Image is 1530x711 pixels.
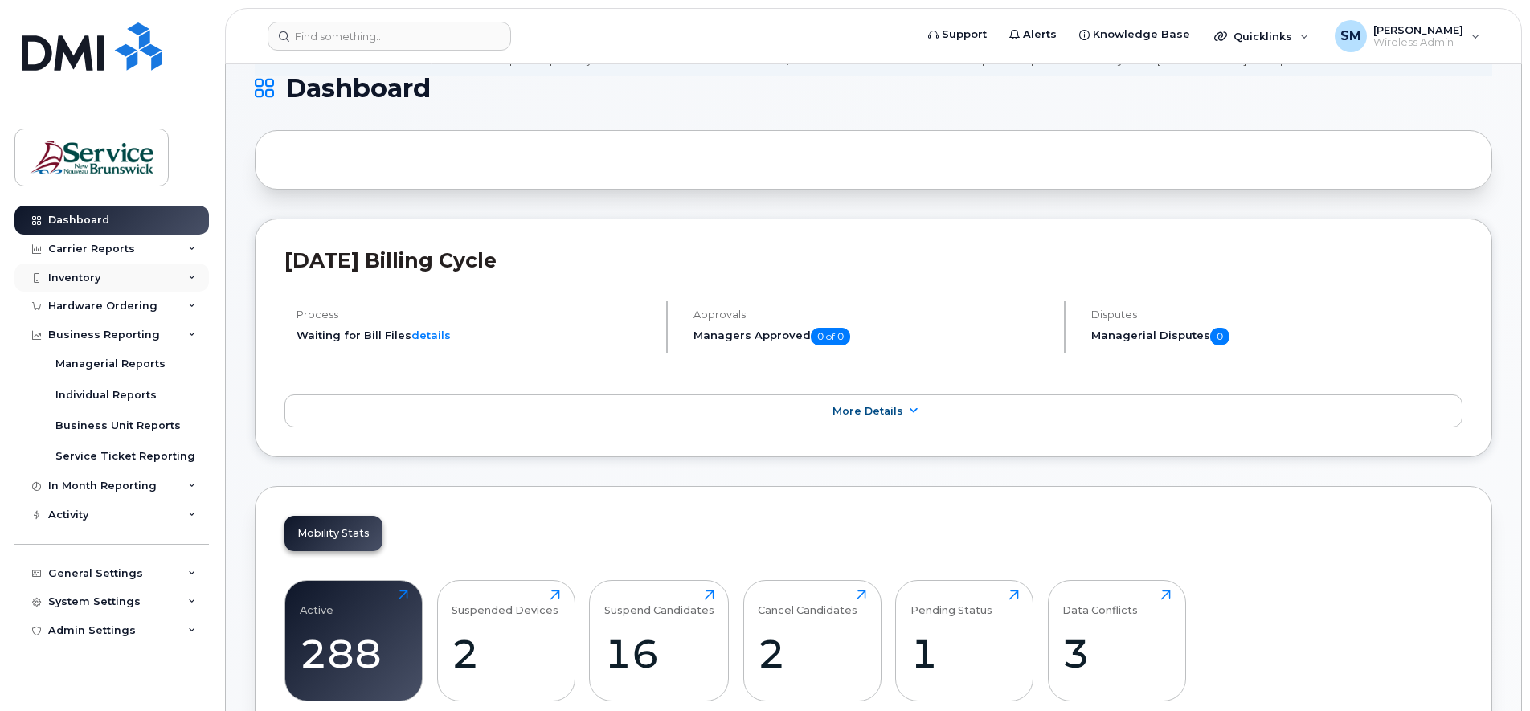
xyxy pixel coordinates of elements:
h5: Managerial Disputes [1091,328,1462,345]
span: Dashboard [285,76,431,100]
a: Support [917,18,998,51]
div: Data Conflicts [1062,590,1138,616]
div: 288 [300,630,408,677]
a: Alerts [998,18,1068,51]
a: Data Conflicts3 [1062,590,1171,693]
a: details [411,329,451,341]
span: Alerts [1023,27,1057,43]
div: 2 [758,630,866,677]
div: Quicklinks [1203,20,1320,52]
h4: Disputes [1091,309,1462,321]
h5: Managers Approved [693,328,1049,345]
input: Find something... [268,22,511,51]
a: Active288 [300,590,408,693]
div: 16 [604,630,714,677]
div: Sonia Manuel [1323,20,1491,52]
h4: Process [297,309,652,321]
span: [PERSON_NAME] [1373,23,1463,36]
div: Cancel Candidates [758,590,857,616]
span: SM [1340,27,1361,46]
h4: Approvals [693,309,1049,321]
div: Suspended Devices [452,590,558,616]
h2: [DATE] Billing Cycle [284,248,1462,272]
div: 1 [910,630,1019,677]
div: Active [300,590,333,616]
div: 2 [452,630,560,677]
a: Knowledge Base [1068,18,1201,51]
span: Quicklinks [1233,30,1292,43]
a: Pending Status1 [910,590,1019,693]
a: Suspend Candidates16 [604,590,714,693]
span: 0 [1210,328,1229,345]
a: Cancel Candidates2 [758,590,866,693]
span: 0 of 0 [811,328,850,345]
div: 3 [1062,630,1171,677]
a: Suspended Devices2 [452,590,560,693]
li: Waiting for Bill Files [297,328,652,343]
span: More Details [832,405,903,417]
div: Pending Status [910,590,992,616]
div: Suspend Candidates [604,590,714,616]
span: Knowledge Base [1093,27,1190,43]
span: Wireless Admin [1373,36,1463,49]
span: Support [942,27,987,43]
